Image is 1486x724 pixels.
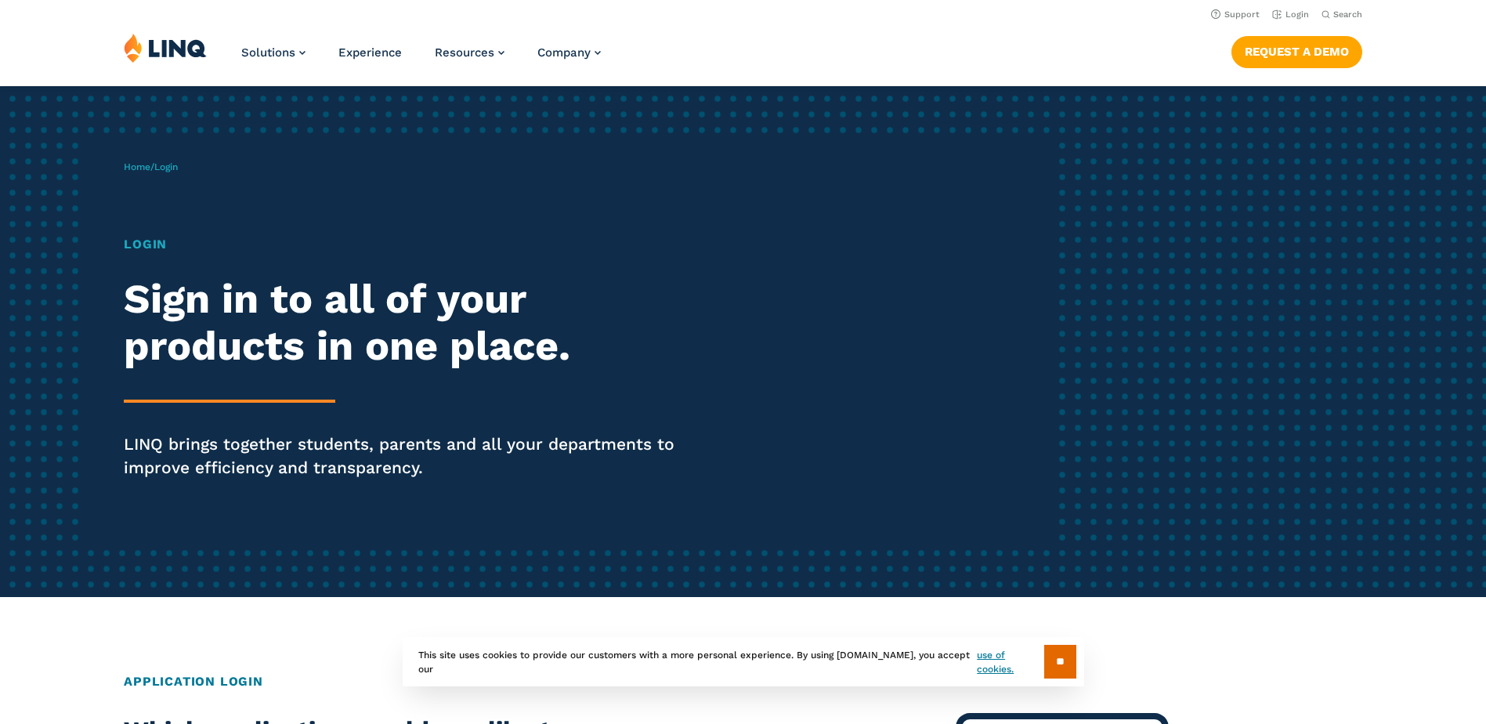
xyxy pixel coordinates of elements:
a: Company [537,45,601,60]
a: Solutions [241,45,306,60]
button: Open Search Bar [1321,9,1362,20]
a: Request a Demo [1231,36,1362,67]
nav: Primary Navigation [241,33,601,85]
a: Support [1211,9,1260,20]
h1: Login [124,235,696,254]
span: / [124,161,178,172]
a: use of cookies. [977,648,1043,676]
a: Home [124,161,150,172]
span: Search [1333,9,1362,20]
a: Resources [435,45,504,60]
span: Login [154,161,178,172]
nav: Button Navigation [1231,33,1362,67]
p: LINQ brings together students, parents and all your departments to improve efficiency and transpa... [124,433,696,480]
div: This site uses cookies to provide our customers with a more personal experience. By using [DOMAIN... [403,637,1084,686]
a: Login [1272,9,1309,20]
a: Experience [338,45,402,60]
h2: Sign in to all of your products in one place. [124,276,696,370]
span: Company [537,45,591,60]
img: LINQ | K‑12 Software [124,33,207,63]
span: Resources [435,45,494,60]
span: Solutions [241,45,295,60]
